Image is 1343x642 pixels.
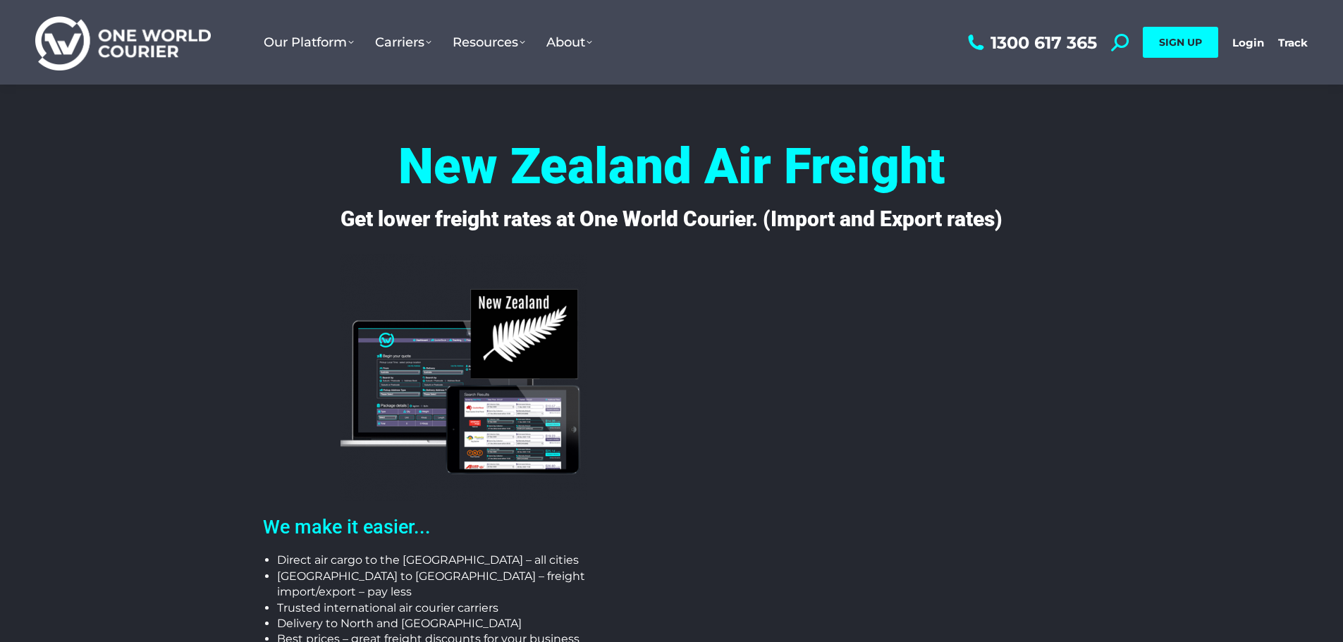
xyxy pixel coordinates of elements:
a: Resources [442,20,536,64]
li: Trusted international air courier carriers [277,600,665,616]
a: Login [1232,36,1264,49]
span: Carriers [375,35,431,50]
a: SIGN UP [1143,27,1218,58]
a: Track [1278,36,1308,49]
li: Delivery to North and [GEOGRAPHIC_DATA] [277,616,665,631]
a: Carriers [364,20,442,64]
img: One World Courier [35,14,211,71]
li: [GEOGRAPHIC_DATA] to [GEOGRAPHIC_DATA] – freight import/export – pay less [277,569,665,600]
a: Our Platform [253,20,364,64]
li: Direct air cargo to the [GEOGRAPHIC_DATA] – all cities [277,553,665,568]
span: Resources [453,35,525,50]
h4: Get lower freight rates at One World Courier. (Import and Export rates) [256,206,1088,232]
span: Our Platform [264,35,354,50]
h2: We make it easier... [263,516,665,538]
span: SIGN UP [1159,36,1202,49]
img: nz-flag-owc-back-end-computer [341,254,587,501]
span: About [546,35,592,50]
a: 1300 617 365 [964,34,1097,51]
a: About [536,20,603,64]
h4: New Zealand Air Freight [249,141,1095,191]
